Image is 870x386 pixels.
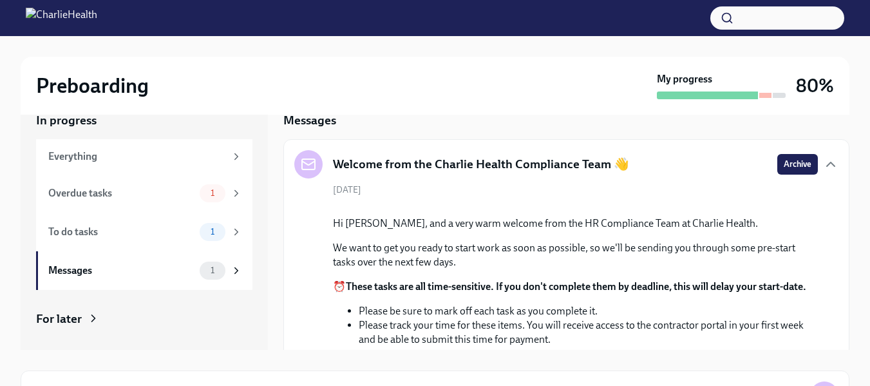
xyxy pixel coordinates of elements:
[333,184,361,196] span: [DATE]
[36,311,252,327] a: For later
[359,304,818,318] li: Please be sure to mark off each task as you complete it.
[784,158,811,171] span: Archive
[26,8,97,28] img: CharlieHealth
[36,347,252,364] a: Archived
[283,112,336,129] h5: Messages
[203,227,222,236] span: 1
[203,188,222,198] span: 1
[333,280,818,294] p: ⏰
[346,280,806,293] strong: These tasks are all time-sensitive. If you don't complete them by deadline, this will delay your ...
[48,150,225,164] div: Everything
[48,264,194,278] div: Messages
[36,139,252,174] a: Everything
[333,241,818,269] p: We want to get you ready to start work as soon as possible, so we'll be sending you through some ...
[777,154,818,175] button: Archive
[203,265,222,275] span: 1
[36,311,82,327] div: For later
[36,251,252,290] a: Messages1
[333,156,629,173] h5: Welcome from the Charlie Health Compliance Team 👋
[657,72,712,86] strong: My progress
[48,225,194,239] div: To do tasks
[333,217,818,231] p: Hi [PERSON_NAME], and a very warm welcome from the HR Compliance Team at Charlie Health.
[36,174,252,213] a: Overdue tasks1
[48,186,194,200] div: Overdue tasks
[36,112,252,129] a: In progress
[36,73,149,99] h2: Preboarding
[796,74,834,97] h3: 80%
[359,318,818,347] li: Please track your time for these items. You will receive access to the contractor portal in your ...
[36,213,252,251] a: To do tasks1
